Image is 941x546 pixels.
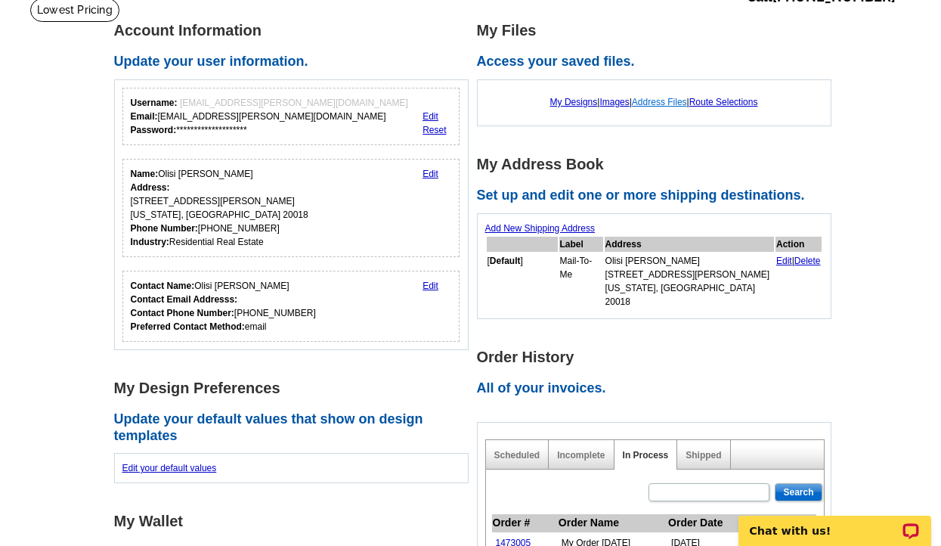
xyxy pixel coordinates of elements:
h2: All of your invoices. [477,380,840,397]
a: Reset [423,125,446,135]
strong: Username: [131,98,178,108]
a: Edit [423,111,438,122]
a: Incomplete [557,450,605,461]
div: Olisi [PERSON_NAME] [STREET_ADDRESS][PERSON_NAME] [US_STATE], [GEOGRAPHIC_DATA] 20018 [PHONE_NUMB... [131,167,308,249]
a: Edit [423,281,438,291]
td: [ ] [487,253,558,309]
strong: Address: [131,182,170,193]
td: Mail-To-Me [559,253,603,309]
a: Route Selections [689,97,758,107]
a: Add New Shipping Address [485,223,595,234]
h1: My Design Preferences [114,380,477,396]
strong: Email: [131,111,158,122]
h2: Update your default values that show on design templates [114,411,477,444]
h2: Update your user information. [114,54,477,70]
input: Search [775,483,822,501]
span: [EMAIL_ADDRESS][PERSON_NAME][DOMAIN_NAME] [180,98,408,108]
th: Order # [492,514,558,532]
h1: My Wallet [114,513,477,529]
strong: Contact Phone Number: [131,308,234,318]
a: In Process [623,450,669,461]
div: | | | [485,88,823,116]
strong: Contact Name: [131,281,195,291]
th: Address [605,237,774,252]
th: Order Date [667,514,758,532]
strong: Industry: [131,237,169,247]
a: Scheduled [494,450,540,461]
td: | [775,253,822,309]
a: Edit your default values [122,463,217,473]
div: Your login information. [122,88,460,145]
strong: Phone Number: [131,223,198,234]
td: Olisi [PERSON_NAME] [STREET_ADDRESS][PERSON_NAME] [US_STATE], [GEOGRAPHIC_DATA] 20018 [605,253,774,309]
strong: Name: [131,169,159,179]
a: My Designs [550,97,598,107]
strong: Preferred Contact Method: [131,321,245,332]
div: Olisi [PERSON_NAME] [PHONE_NUMBER] email [131,279,316,333]
div: Your personal details. [122,159,460,257]
th: Order Name [558,514,667,532]
a: Address Files [632,97,687,107]
a: Images [599,97,629,107]
iframe: LiveChat chat widget [729,498,941,546]
b: Default [490,256,521,266]
h2: Set up and edit one or more shipping destinations. [477,188,840,204]
h1: Account Information [114,23,477,39]
div: Who should we contact regarding order issues? [122,271,460,342]
strong: Password: [131,125,177,135]
h1: My Files [477,23,840,39]
a: Delete [794,256,821,266]
a: Edit [423,169,438,179]
h1: Order History [477,349,840,365]
th: Label [559,237,603,252]
h1: My Address Book [477,157,840,172]
h2: Access your saved files. [477,54,840,70]
a: Shipped [686,450,721,461]
th: Action [775,237,822,252]
a: Edit [776,256,792,266]
strong: Contact Email Addresss: [131,294,238,305]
